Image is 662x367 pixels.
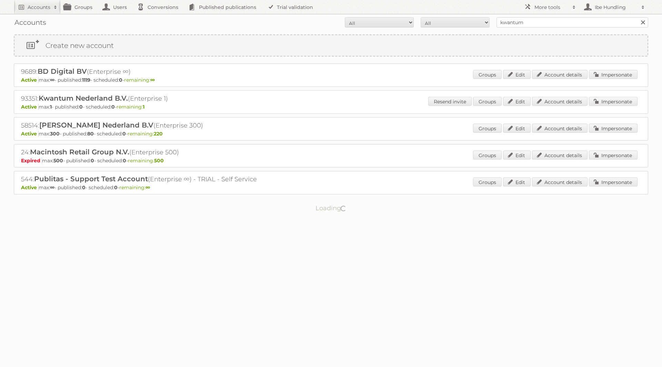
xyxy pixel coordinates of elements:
[473,70,502,79] a: Groups
[30,148,129,156] span: Macintosh Retail Group N.V.
[150,77,155,83] strong: ∞
[428,97,472,106] a: Resend invite
[532,70,588,79] a: Account details
[532,177,588,186] a: Account details
[50,104,52,110] strong: 1
[21,184,39,191] span: Active
[122,131,126,137] strong: 0
[21,104,39,110] span: Active
[21,67,262,76] h2: 9689: (Enterprise ∞)
[589,70,638,79] a: Impersonate
[21,157,42,164] span: Expired
[119,77,122,83] strong: 0
[21,148,262,157] h2: 24: (Enterprise 500)
[128,157,164,164] span: remaining:
[21,77,39,83] span: Active
[532,151,588,160] a: Account details
[128,131,163,137] span: remaining:
[50,77,54,83] strong: ∞
[79,104,83,110] strong: 0
[114,184,118,191] strong: 0
[593,4,638,11] h2: Ibe Hundling
[473,177,502,186] a: Groups
[589,177,638,186] a: Impersonate
[21,184,641,191] p: max: - published: - scheduled: -
[123,157,126,164] strong: 0
[50,184,54,191] strong: ∞
[473,97,502,106] a: Groups
[124,77,155,83] span: remaining:
[21,104,641,110] p: max: - published: - scheduled: -
[503,70,531,79] a: Edit
[503,151,531,160] a: Edit
[39,121,153,129] span: [PERSON_NAME] Nederland B.V
[503,124,531,133] a: Edit
[589,124,638,133] a: Impersonate
[34,175,148,183] span: Publitas - Support Test Account
[91,157,94,164] strong: 0
[21,131,39,137] span: Active
[503,177,531,186] a: Edit
[146,184,150,191] strong: ∞
[87,131,94,137] strong: 80
[111,104,115,110] strong: 0
[21,175,262,184] h2: 544: (Enterprise ∞) - TRIAL - Self Service
[294,201,369,215] p: Loading
[532,97,588,106] a: Account details
[534,4,569,11] h2: More tools
[473,151,502,160] a: Groups
[589,97,638,106] a: Impersonate
[21,121,262,130] h2: 58514: (Enterprise 300)
[39,94,128,102] span: Kwantum Nederland B.V.
[14,35,648,56] a: Create new account
[473,124,502,133] a: Groups
[119,184,150,191] span: remaining:
[50,131,60,137] strong: 300
[154,131,163,137] strong: 220
[21,94,262,103] h2: 93351: (Enterprise 1)
[38,67,87,75] span: BD Digital BV
[117,104,144,110] span: remaining:
[503,97,531,106] a: Edit
[28,4,50,11] h2: Accounts
[82,184,86,191] strong: 0
[82,77,90,83] strong: 1119
[21,77,641,83] p: max: - published: - scheduled: -
[589,151,638,160] a: Impersonate
[154,157,164,164] strong: 500
[53,157,63,164] strong: 500
[532,124,588,133] a: Account details
[21,157,641,164] p: max: - published: - scheduled: -
[143,104,144,110] strong: 1
[21,131,641,137] p: max: - published: - scheduled: -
